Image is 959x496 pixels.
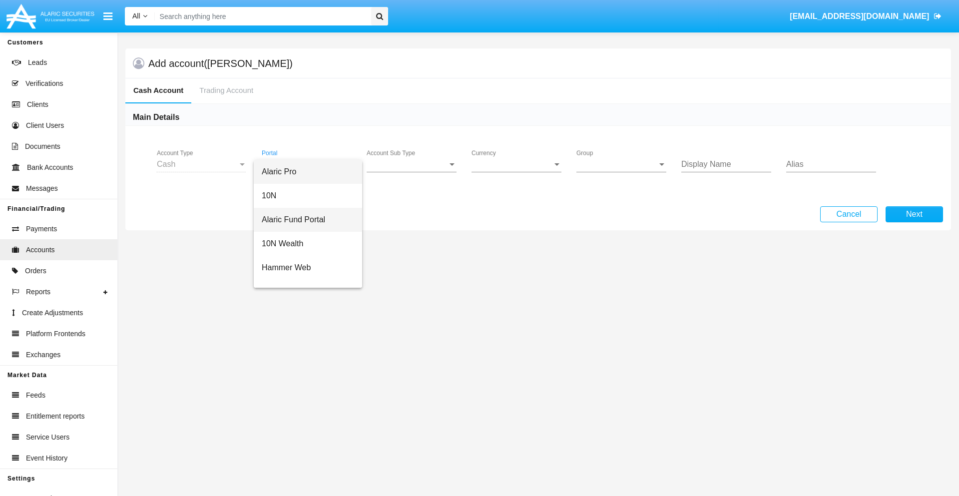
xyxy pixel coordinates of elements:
[262,184,354,208] span: 10N
[262,208,354,232] span: Alaric Fund Portal
[262,256,354,280] span: Hammer Web
[262,280,354,304] span: Alaric MyPortal Trade
[262,160,354,184] span: Alaric Pro
[262,232,354,256] span: 10N Wealth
